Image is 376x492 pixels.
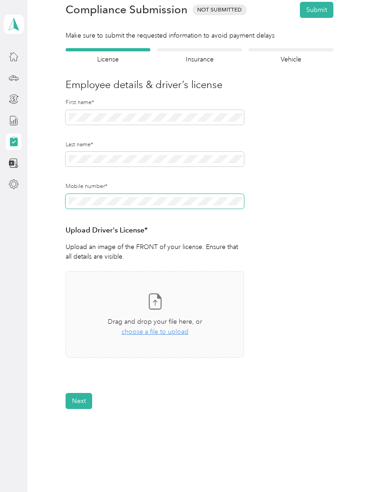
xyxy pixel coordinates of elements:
span: Drag and drop your file here, orchoose a file to upload [66,271,243,357]
iframe: Everlance-gr Chat Button Frame [325,441,376,492]
span: Not Submitted [193,5,247,15]
label: Last name* [66,141,244,149]
label: Mobile number* [66,182,244,191]
h4: Insurance [157,55,242,64]
div: Make sure to submit the requested information to avoid payment delays [66,31,333,40]
label: First name* [66,99,244,107]
button: Submit [300,2,333,18]
p: Upload an image of the FRONT of your license. Ensure that all details are visible. [66,242,244,261]
h3: Employee details & driver’s license [66,77,333,92]
h1: Compliance Submission [66,3,188,16]
h4: License [66,55,150,64]
span: choose a file to upload [122,328,188,336]
h3: Upload Driver's License* [66,225,244,236]
h4: Vehicle [249,55,333,64]
button: Next [66,393,92,409]
span: Drag and drop your file here, or [108,318,202,326]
